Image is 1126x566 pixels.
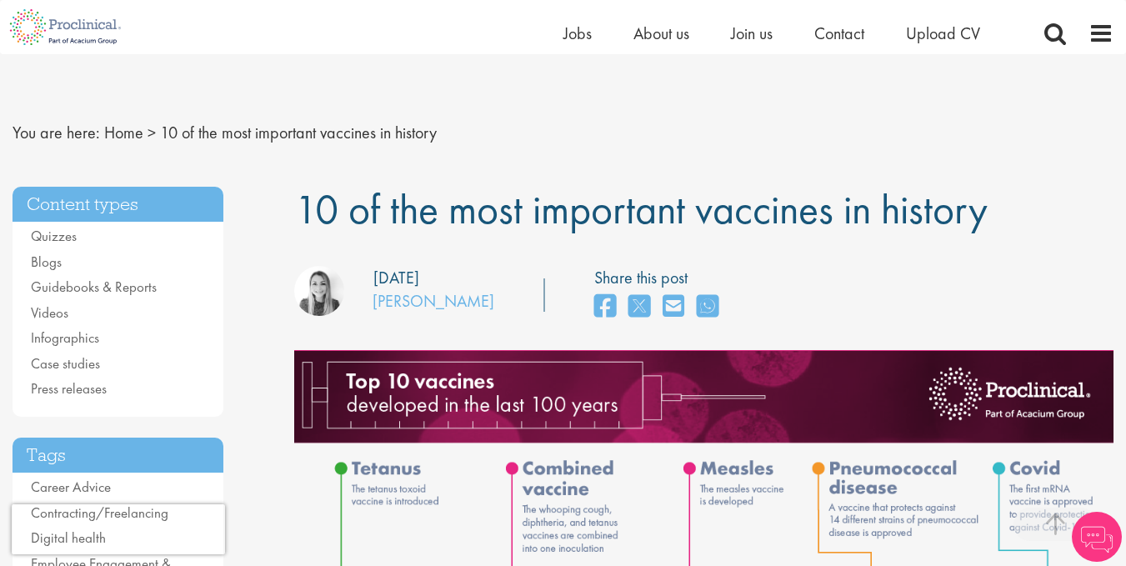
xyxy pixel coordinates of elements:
a: Case studies [31,354,100,373]
a: Jobs [563,23,592,44]
h3: Tags [13,438,223,473]
span: > [148,122,156,143]
a: Press releases [31,379,107,398]
iframe: reCAPTCHA [12,504,225,554]
span: 10 of the most important vaccines in history [294,183,988,236]
a: About us [633,23,689,44]
span: You are here: [13,122,100,143]
a: Career Advice [31,478,111,496]
a: Guidebooks & Reports [31,278,157,296]
a: [PERSON_NAME] [373,290,494,312]
a: Videos [31,303,68,322]
img: Chatbot [1072,512,1122,562]
a: share on whats app [697,289,718,325]
a: Upload CV [906,23,980,44]
a: Join us [731,23,773,44]
span: 10 of the most important vaccines in history [160,122,437,143]
label: Share this post [594,266,727,290]
div: [DATE] [373,266,419,290]
img: Hannah Burke [294,266,344,316]
h3: Content types [13,187,223,223]
a: share on facebook [594,289,616,325]
a: share on twitter [628,289,650,325]
a: Quizzes [31,227,77,245]
a: breadcrumb link [104,122,143,143]
a: Contracting/Freelancing [31,503,168,522]
a: Blogs [31,253,62,271]
a: Infographics [31,328,99,347]
a: share on email [663,289,684,325]
a: Contact [814,23,864,44]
